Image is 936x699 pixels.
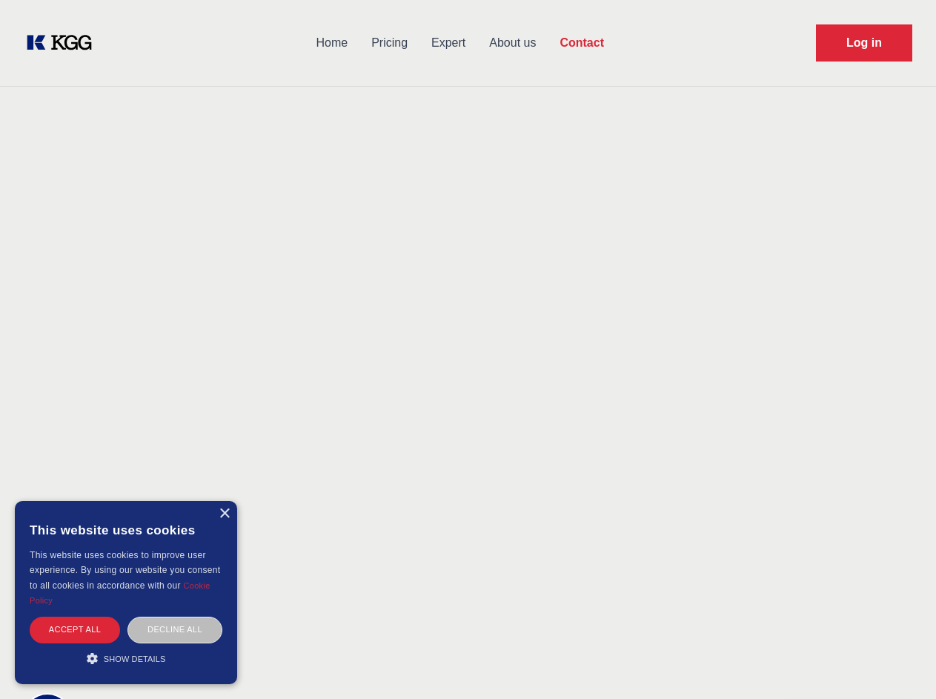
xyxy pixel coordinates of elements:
a: Pricing [359,24,419,62]
a: Cookie Policy [30,581,210,605]
span: This website uses cookies to improve user experience. By using our website you consent to all coo... [30,550,220,591]
div: Accept all [30,617,120,643]
a: Request Demo [816,24,912,62]
a: KOL Knowledge Platform: Talk to Key External Experts (KEE) [24,31,104,55]
a: Contact [548,24,616,62]
a: Home [304,24,359,62]
div: Close [219,508,230,520]
div: Show details [30,651,222,666]
div: This website uses cookies [30,512,222,548]
a: About us [477,24,548,62]
span: Show details [104,655,166,663]
iframe: Chat Widget [862,628,936,699]
div: Decline all [127,617,222,643]
a: Expert [419,24,477,62]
